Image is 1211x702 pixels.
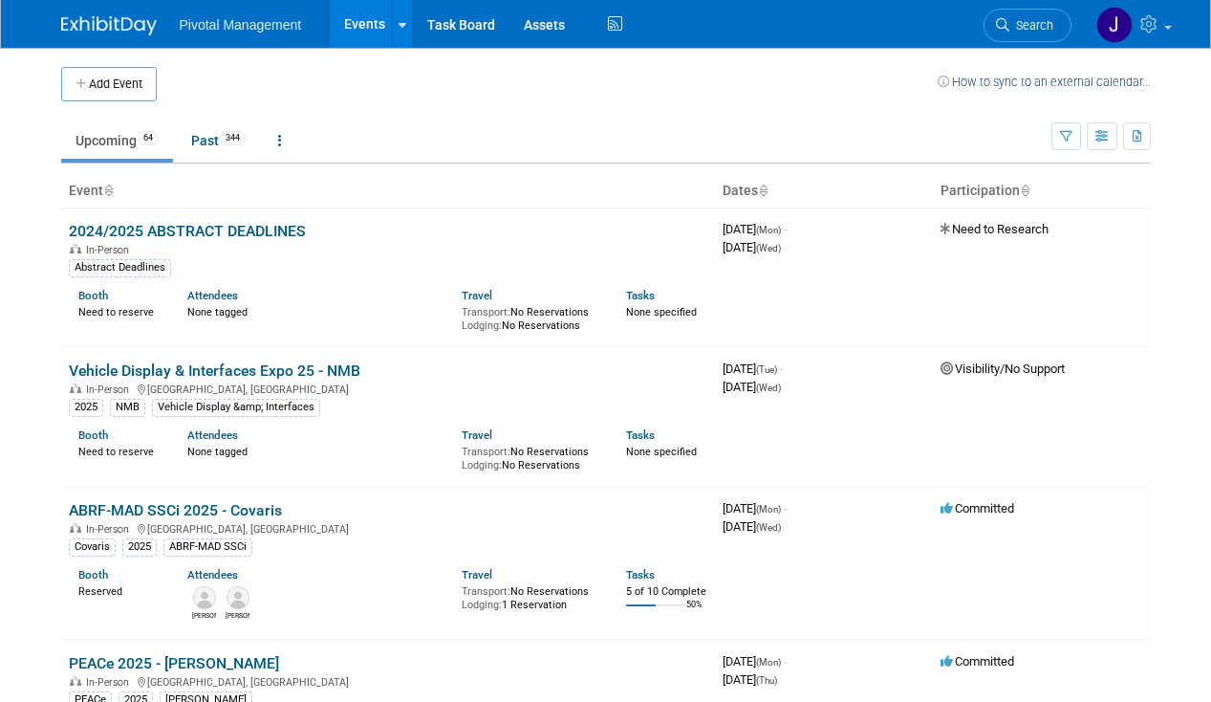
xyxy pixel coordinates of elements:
a: PEACe 2025 - [PERSON_NAME] [69,654,279,672]
div: 2025 [69,399,103,416]
a: Travel [462,289,492,302]
span: [DATE] [723,501,787,516]
div: None tagged [187,442,447,459]
div: [GEOGRAPHIC_DATA], [GEOGRAPHIC_DATA] [69,520,707,536]
span: None specified [626,446,697,458]
span: [DATE] [723,240,781,254]
span: (Mon) [756,657,781,668]
img: In-Person Event [70,523,81,533]
span: [DATE] [723,362,783,376]
span: - [780,362,783,376]
img: Sujash Chatterjee [227,586,249,609]
span: [DATE] [723,222,787,236]
a: Upcoming64 [61,122,173,159]
img: Jessica Gatton [1096,7,1133,43]
span: Lodging: [462,319,502,332]
div: No Reservations 1 Reservation [462,581,597,611]
th: Participation [933,175,1151,208]
span: In-Person [86,244,135,256]
a: Travel [462,568,492,581]
span: 344 [220,131,246,145]
td: 50% [686,600,703,625]
a: Booth [78,568,108,581]
span: None specified [626,306,697,318]
a: Tasks [626,289,655,302]
span: In-Person [86,676,135,689]
span: (Wed) [756,243,781,253]
a: Sort by Event Name [103,183,113,198]
span: [DATE] [723,672,777,687]
a: How to sync to an external calendar... [938,75,1151,89]
a: ABRF-MAD SSCi 2025 - Covaris [69,501,282,519]
div: No Reservations No Reservations [462,442,597,472]
div: None tagged [187,302,447,319]
img: In-Person Event [70,676,81,686]
span: Lodging: [462,599,502,611]
a: Booth [78,428,108,442]
div: No Reservations No Reservations [462,302,597,332]
span: Search [1009,18,1053,33]
span: Pivotal Management [180,17,302,33]
th: Dates [715,175,933,208]
a: Tasks [626,568,655,581]
img: ExhibitDay [61,16,157,35]
div: Sujash Chatterjee [226,609,249,621]
a: Attendees [187,568,238,581]
span: [DATE] [723,380,781,394]
div: Reserved [78,581,160,599]
span: Transport: [462,585,510,598]
div: Need to reserve [78,302,160,319]
a: Booth [78,289,108,302]
a: Travel [462,428,492,442]
div: 2025 [122,538,157,556]
span: 64 [138,131,159,145]
span: Need to Research [941,222,1049,236]
div: 5 of 10 Complete [626,585,707,599]
span: - [784,222,787,236]
div: Vehicle Display &amp; Interfaces [152,399,320,416]
a: Search [984,9,1071,42]
img: Melissa Gabello [193,586,216,609]
span: Lodging: [462,459,502,472]
span: Committed [941,654,1014,669]
span: - [784,654,787,669]
span: In-Person [86,384,135,396]
a: Tasks [626,428,655,442]
a: Attendees [187,428,238,442]
div: ABRF-MAD SSCi [163,538,252,556]
a: 2024/2025 ABSTRACT DEADLINES [69,222,306,240]
img: In-Person Event [70,384,81,393]
span: [DATE] [723,654,787,669]
a: Vehicle Display & Interfaces Expo 25 - NMB [69,362,360,380]
div: [GEOGRAPHIC_DATA], [GEOGRAPHIC_DATA] [69,381,707,396]
a: Sort by Start Date [758,183,768,198]
span: (Thu) [756,675,777,686]
span: Transport: [462,306,510,318]
img: In-Person Event [70,244,81,253]
span: Visibility/No Support [941,362,1065,376]
span: (Mon) [756,225,781,235]
a: Sort by Participation Type [1020,183,1029,198]
a: Attendees [187,289,238,302]
span: (Wed) [756,522,781,533]
div: Need to reserve [78,442,160,459]
div: NMB [110,399,145,416]
th: Event [61,175,715,208]
span: (Wed) [756,383,781,393]
span: (Tue) [756,364,777,375]
span: [DATE] [723,519,781,534]
div: [GEOGRAPHIC_DATA], [GEOGRAPHIC_DATA] [69,673,707,689]
div: Abstract Deadlines [69,259,171,276]
div: Melissa Gabello [192,609,216,621]
span: Committed [941,501,1014,516]
a: Past344 [177,122,260,159]
span: - [784,501,787,516]
span: Transport: [462,446,510,458]
div: Covaris [69,538,116,556]
button: Add Event [61,67,157,101]
span: In-Person [86,523,135,536]
span: (Mon) [756,504,781,515]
